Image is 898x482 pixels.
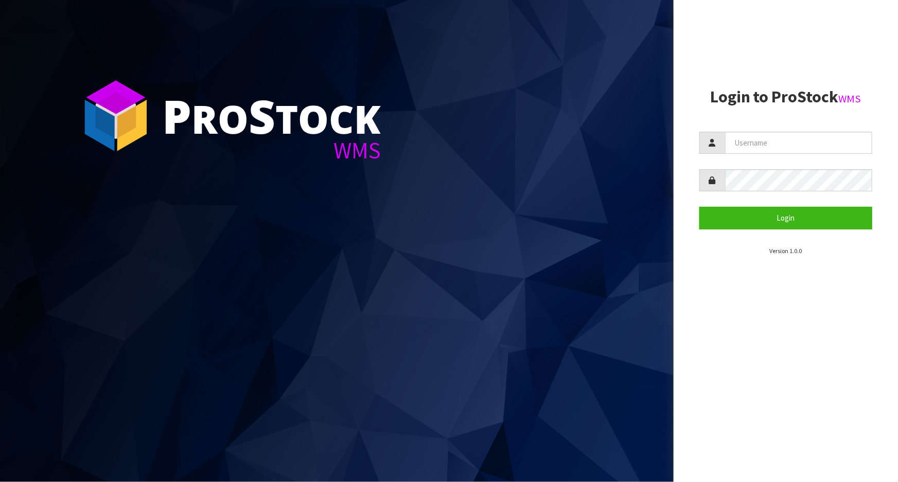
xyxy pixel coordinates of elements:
img: ProStock Cube [77,77,154,154]
input: Username [725,132,872,154]
div: WMS [162,139,381,162]
div: ro tock [162,93,381,139]
h2: Login to ProStock [699,88,872,106]
small: Version 1.0.0 [769,247,802,255]
span: S [249,84,275,147]
span: P [162,84,191,147]
small: WMS [839,92,861,105]
button: Login [699,207,872,229]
